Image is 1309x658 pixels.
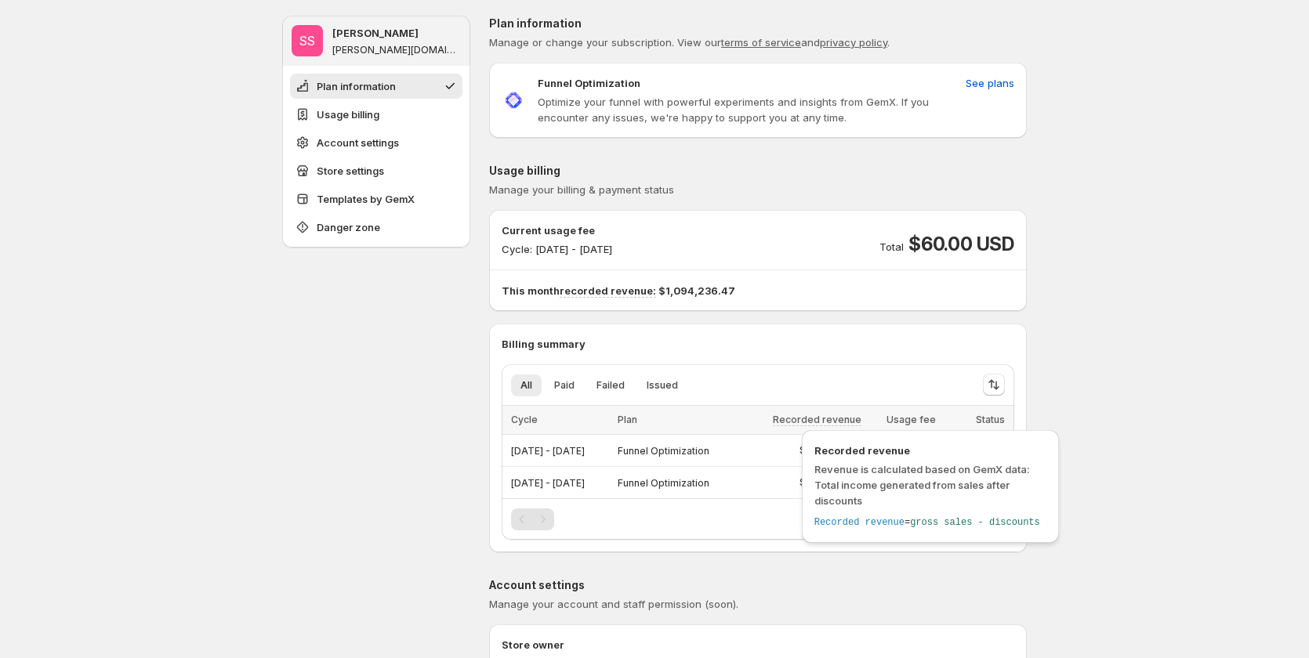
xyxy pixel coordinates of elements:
span: Plan information [317,78,396,94]
span: Plan [618,414,637,425]
span: Templates by GemX [317,191,415,207]
span: Failed [596,379,625,392]
span: Danger zone [317,219,380,235]
button: Account settings [290,130,462,155]
p: Funnel Optimization [538,75,640,91]
span: recorded revenue: [560,284,656,298]
button: Sort the results [983,374,1005,396]
span: Store settings [317,163,384,179]
span: Cycle [511,414,538,425]
p: Plan information [489,16,1027,31]
img: Funnel Optimization [502,89,525,112]
button: Store settings [290,158,462,183]
span: Revenue is calculated based on GemX data: Total income generated from sales after discounts [814,463,1030,507]
span: [DATE] - [DATE] [511,477,585,489]
p: Cycle: [DATE] - [DATE] [502,241,612,257]
span: Sandy Sandy [292,25,323,56]
nav: Pagination [511,508,554,530]
span: gross sales - discounts [910,517,1040,528]
text: SS [299,33,315,49]
button: Plan information [290,74,462,99]
span: Recorded revenue [814,517,905,528]
span: All [520,379,532,392]
p: Current usage fee [502,222,612,238]
span: [DATE] - [DATE] [511,445,585,457]
p: Usage billing [489,163,1027,179]
span: Manage or change your subscription. View our and . [489,36,890,49]
button: See plans [956,70,1024,96]
span: Status [976,414,1005,425]
a: privacy policy [820,36,887,49]
button: Usage billing [290,102,462,127]
span: Recorded revenue [814,443,1046,458]
span: Funnel Optimization [618,445,709,457]
span: Manage your billing & payment status [489,183,674,196]
p: Total [879,239,904,255]
span: See plans [966,75,1014,91]
p: Store owner [502,637,1014,653]
button: Danger zone [290,215,462,240]
p: [PERSON_NAME][DOMAIN_NAME] [332,44,461,56]
span: Recorded revenue [773,414,861,426]
p: This month $1,094,236.47 [502,283,1014,298]
button: Templates by GemX [290,186,462,211]
p: Account settings [489,577,1027,593]
span: Account settings [317,135,399,150]
span: Paid [554,379,575,392]
a: terms of service [721,36,801,49]
span: = [905,517,910,528]
span: Usage fee [887,414,936,425]
p: Billing summary [502,336,1014,352]
span: Issued [647,379,678,392]
span: Manage your account and staff permission (soon). [489,598,738,610]
p: Optimize your funnel with powerful experiments and insights from GemX. If you encounter any issue... [538,94,959,125]
span: Usage billing [317,107,379,122]
span: $60.00 USD [908,232,1014,257]
p: [PERSON_NAME] [332,25,419,41]
span: Funnel Optimization [618,477,709,489]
